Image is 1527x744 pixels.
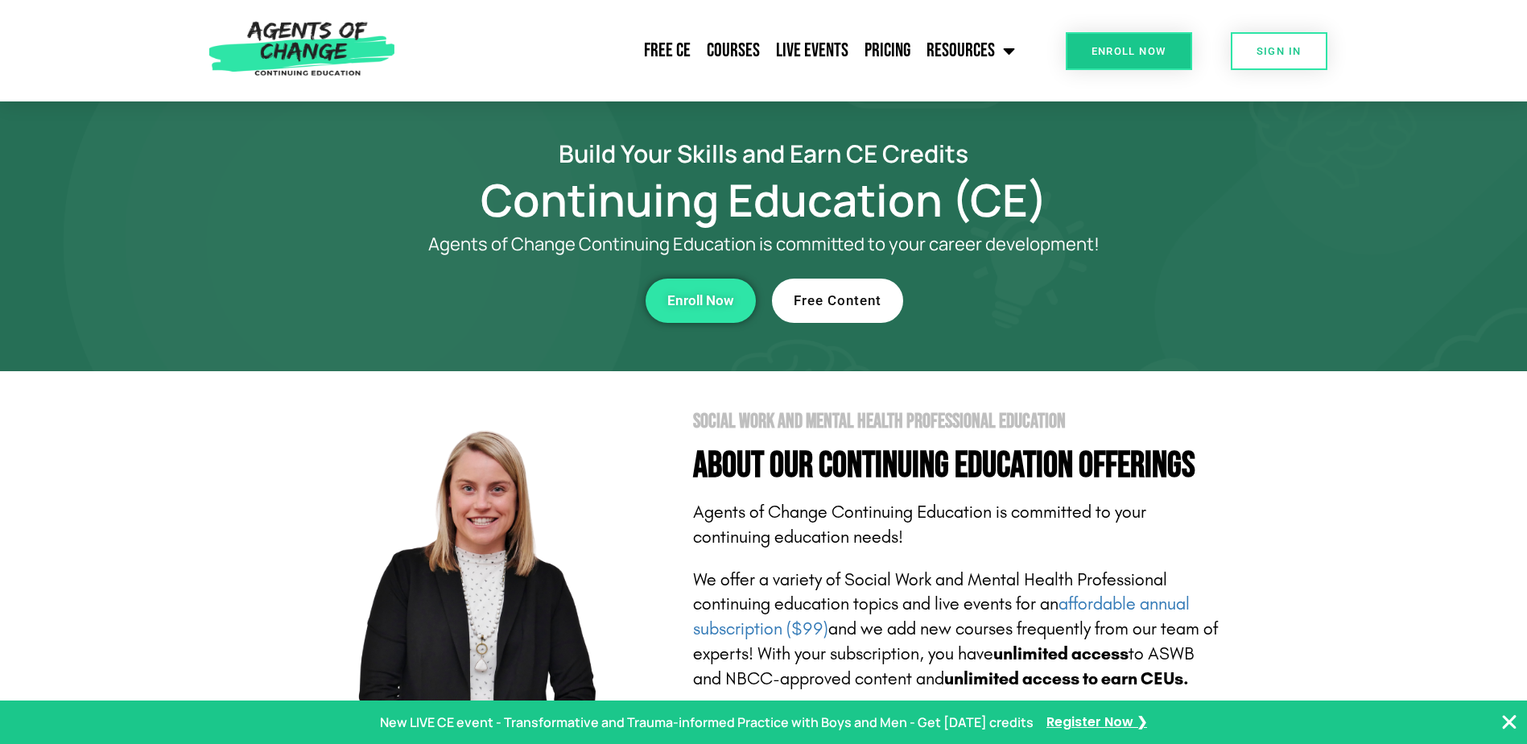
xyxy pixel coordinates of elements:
nav: Menu [403,31,1023,71]
a: SIGN IN [1231,32,1327,70]
b: unlimited access [993,643,1129,664]
p: Agents of Change Continuing Education is committed to your career development! [369,234,1158,254]
h4: About Our Continuing Education Offerings [693,448,1223,484]
a: Courses [699,31,768,71]
p: New LIVE CE event - Transformative and Trauma-informed Practice with Boys and Men - Get [DATE] cr... [380,711,1034,734]
span: SIGN IN [1257,46,1302,56]
a: Free Content [772,279,903,323]
b: unlimited access to earn CEUs. [944,668,1189,689]
a: Enroll Now [1066,32,1192,70]
p: We offer a variety of Social Work and Mental Health Professional continuing education topics and ... [693,568,1223,692]
a: Live Events [768,31,856,71]
h1: Continuing Education (CE) [305,181,1223,218]
a: Free CE [636,31,699,71]
h2: Build Your Skills and Earn CE Credits [305,142,1223,165]
span: Agents of Change Continuing Education is committed to your continuing education needs! [693,502,1146,548]
span: Free Content [794,294,881,308]
a: Pricing [856,31,918,71]
a: Register Now ❯ [1046,711,1147,734]
a: Resources [918,31,1023,71]
a: Enroll Now [646,279,756,323]
span: Enroll Now [1092,46,1166,56]
button: Close Banner [1500,713,1519,732]
span: Enroll Now [667,294,734,308]
h2: Social Work and Mental Health Professional Education [693,411,1223,432]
